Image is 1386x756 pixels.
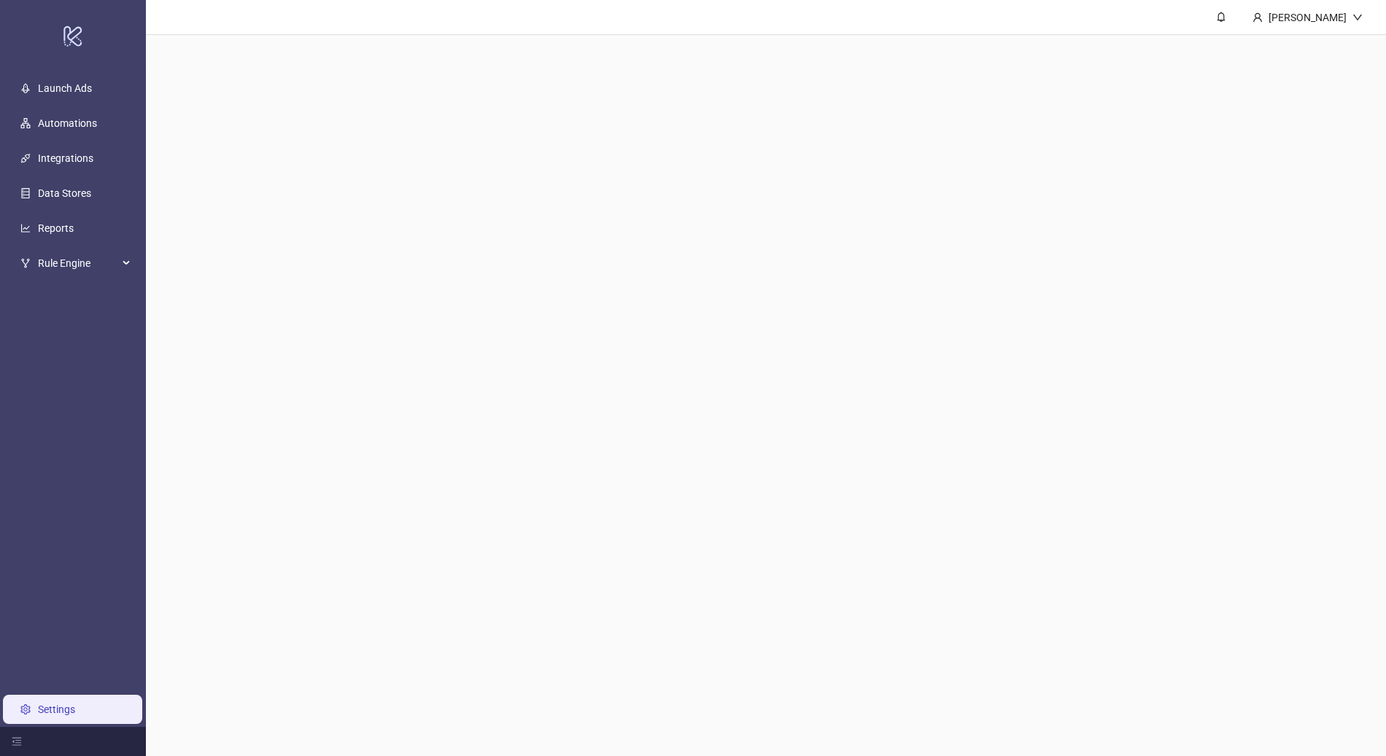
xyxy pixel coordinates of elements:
span: down [1352,12,1363,23]
a: Launch Ads [38,82,92,94]
span: fork [20,258,31,268]
div: [PERSON_NAME] [1263,9,1352,26]
span: bell [1216,12,1226,22]
a: Reports [38,222,74,234]
a: Integrations [38,152,93,164]
a: Settings [38,704,75,715]
a: Automations [38,117,97,129]
span: menu-fold [12,736,22,747]
span: Rule Engine [38,249,118,278]
span: user [1253,12,1263,23]
a: Data Stores [38,187,91,199]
